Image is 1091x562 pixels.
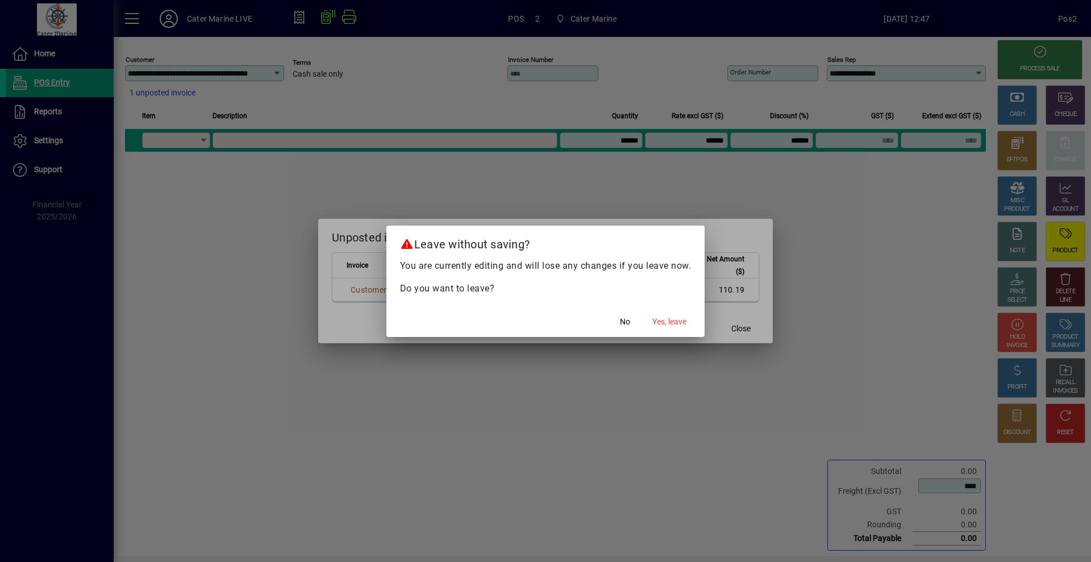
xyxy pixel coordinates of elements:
[400,259,692,273] p: You are currently editing and will lose any changes if you leave now.
[607,312,643,332] button: No
[400,282,692,295] p: Do you want to leave?
[652,316,686,328] span: Yes, leave
[620,316,630,328] span: No
[386,226,705,259] h2: Leave without saving?
[648,312,691,332] button: Yes, leave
